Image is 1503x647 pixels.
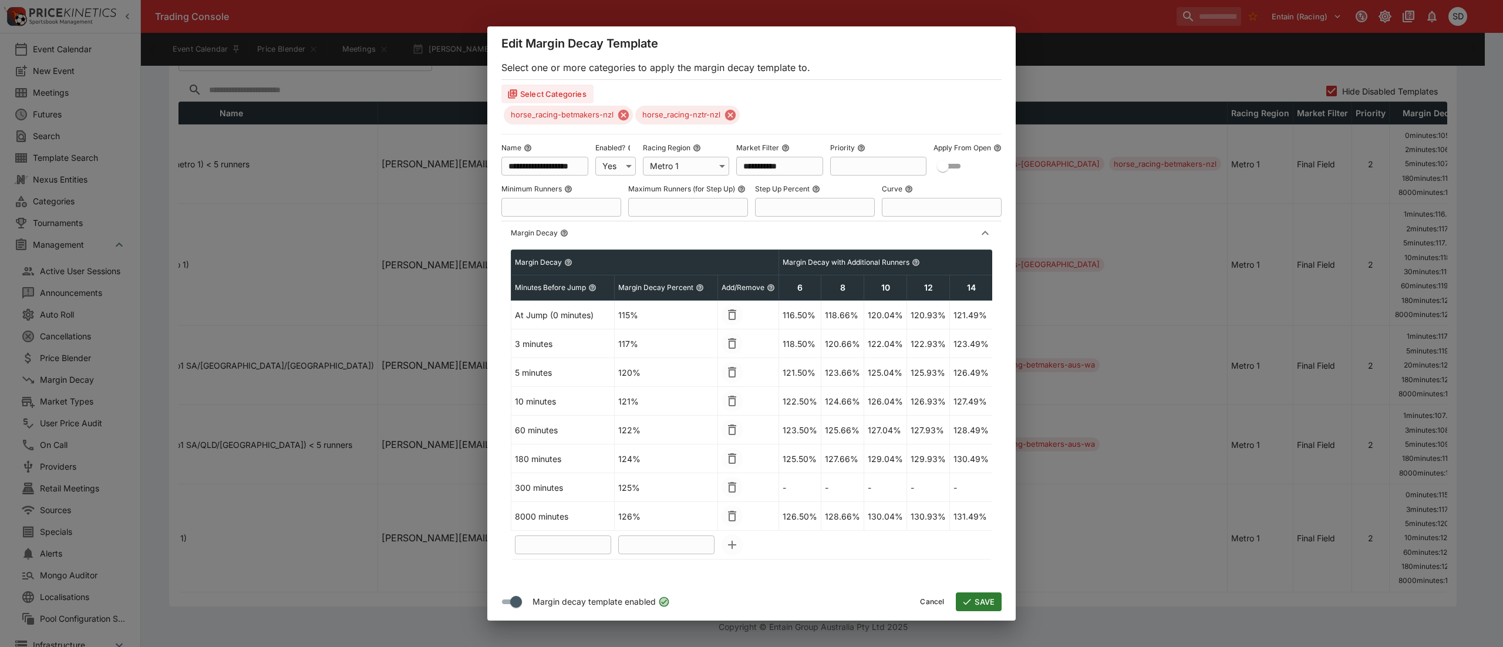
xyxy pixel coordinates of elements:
[722,282,764,292] p: Add/Remove
[693,144,701,152] button: Racing Region
[907,473,950,502] td: -
[864,444,907,473] td: 129.04%
[643,157,730,176] div: Metro 1
[635,106,740,124] div: horse_racing-nztr-nzl
[511,358,615,387] td: 5 minutes
[615,473,718,502] td: 125%
[595,143,625,153] p: Enabled?
[560,229,568,237] button: Margin Decay
[956,592,1002,611] button: SAVE
[511,301,615,329] td: At Jump (0 minutes)
[781,144,790,152] button: Market Filter
[821,301,864,329] td: 118.66%
[755,184,810,194] p: Step Up Percent
[907,502,950,531] td: 130.93%
[950,358,993,387] td: 126.49%
[821,358,864,387] td: 123.66%
[864,502,907,531] td: 130.04%
[950,502,993,531] td: 131.49%
[779,275,821,301] th: 6
[628,144,636,152] button: Enabled?
[511,444,615,473] td: 180 minutes
[864,301,907,329] td: 120.04%
[588,284,597,292] button: Minutes Before Jump
[615,416,718,444] td: 122%
[736,143,779,153] p: Market Filter
[993,144,1002,152] button: Apply From Open
[643,143,690,153] p: Racing Region
[533,595,656,608] span: Margin decay template enabled
[864,275,907,301] th: 10
[511,416,615,444] td: 60 minutes
[812,185,820,193] button: Step Up Percent
[821,387,864,416] td: 124.66%
[737,185,746,193] button: Maximum Runners (for Step Up)
[511,228,558,238] p: Margin Decay
[595,157,636,176] div: Yes
[907,329,950,358] td: 122.93%
[501,85,594,103] button: Select Categories
[635,109,727,121] span: horse_racing-nztr-nzl
[779,358,821,387] td: 121.50%
[504,109,621,121] span: horse_racing-betmakers-nzl
[950,301,993,329] td: 121.49%
[907,444,950,473] td: 129.93%
[779,387,821,416] td: 122.50%
[779,329,821,358] td: 118.50%
[912,258,920,267] button: Margin Decay with Additional Runners
[864,329,907,358] td: 122.04%
[779,473,821,502] td: -
[821,444,864,473] td: 127.66%
[511,250,1207,560] table: sticky simple table
[821,329,864,358] td: 120.66%
[501,143,521,153] p: Name
[934,143,991,153] p: Apply From Open
[779,301,821,329] td: 116.50%
[615,329,718,358] td: 117%
[821,275,864,301] th: 8
[950,416,993,444] td: 128.49%
[783,257,909,267] p: Margin Decay with Additional Runners
[857,144,865,152] button: Priority
[779,502,821,531] td: 126.50%
[950,444,993,473] td: 130.49%
[564,258,572,267] button: Margin Decay
[504,106,633,124] div: horse_racing-betmakers-nzl
[864,473,907,502] td: -
[615,502,718,531] td: 126%
[907,358,950,387] td: 125.93%
[501,245,1002,569] div: Margin Decay
[511,473,615,502] td: 300 minutes
[905,185,913,193] button: Curve
[779,416,821,444] td: 123.50%
[779,444,821,473] td: 125.50%
[615,301,718,329] td: 115%
[615,387,718,416] td: 121%
[821,416,864,444] td: 125.66%
[864,387,907,416] td: 126.04%
[907,301,950,329] td: 120.93%
[615,358,718,387] td: 120%
[618,282,693,292] p: Margin Decay Percent
[830,143,855,153] p: Priority
[511,329,615,358] td: 3 minutes
[524,144,532,152] button: Name
[564,185,572,193] button: Minimum Runners
[950,329,993,358] td: 123.49%
[864,358,907,387] td: 125.04%
[501,221,1002,245] button: Margin Decay
[950,275,993,301] th: 14
[907,416,950,444] td: 127.93%
[821,502,864,531] td: 128.66%
[515,282,586,292] p: Minutes Before Jump
[767,284,775,292] button: Add/Remove
[821,473,864,502] td: -
[511,387,615,416] td: 10 minutes
[487,26,1016,60] div: Edit Margin Decay Template
[628,184,735,194] p: Maximum Runners (for Step Up)
[696,284,704,292] button: Margin Decay Percent
[511,502,615,531] td: 8000 minutes
[501,62,810,73] span: Select one or more categories to apply the margin decay template to.
[501,184,562,194] p: Minimum Runners
[913,592,951,611] button: Cancel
